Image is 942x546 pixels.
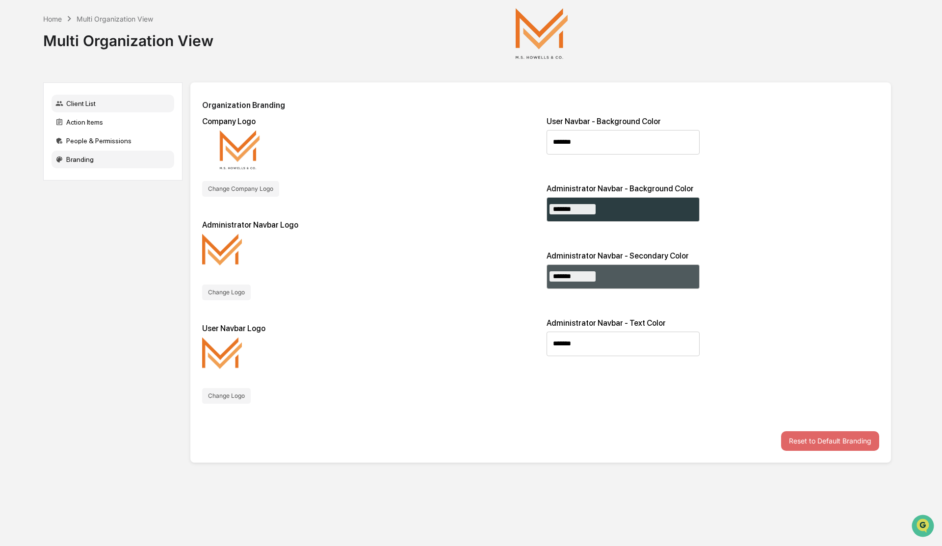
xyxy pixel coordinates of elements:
div: Company Logo [202,117,535,126]
img: Organization Logo [202,130,278,169]
div: 🖐️ [10,125,18,132]
div: Administrator Navbar Logo [202,220,535,230]
a: 🔎Data Lookup [6,138,66,156]
div: We're available if you need us! [33,85,124,93]
div: Multi Organization View [43,24,213,50]
img: 1746055101610-c473b297-6a78-478c-a979-82029cc54cd1 [10,75,27,93]
span: Data Lookup [20,142,62,152]
div: Administrator Navbar - Text Color [547,318,879,328]
p: How can we help? [10,21,179,36]
img: User Logo [202,337,242,376]
a: Powered byPylon [69,166,119,174]
button: Change Logo [202,285,251,300]
a: 🗄️Attestations [67,120,126,137]
a: 🖐️Preclearance [6,120,67,137]
div: Multi Organization View [77,15,153,23]
div: Administrator Navbar - Secondary Color [547,251,879,260]
img: Admin Logo [202,234,242,273]
input: Clear [26,45,162,55]
h2: Organization Branding [202,101,879,110]
button: Change Company Logo [202,181,279,197]
div: Home [43,15,62,23]
div: People & Permissions [52,132,174,150]
div: 🔎 [10,143,18,151]
span: Pylon [98,166,119,174]
button: Change Logo [202,388,251,404]
button: Start new chat [167,78,179,90]
div: Client List [52,95,174,112]
button: Reset to Default Branding [781,431,879,451]
div: 🗄️ [71,125,79,132]
div: Action Items [52,113,174,131]
div: Administrator Navbar - Background Color [547,184,879,193]
div: User Navbar Logo [202,324,535,333]
img: M.S. Howells & Co. [493,8,591,59]
span: Attestations [81,124,122,133]
div: Start new chat [33,75,161,85]
span: Preclearance [20,124,63,133]
iframe: Open customer support [911,514,937,540]
div: User Navbar - Background Color [547,117,879,126]
div: Branding [52,151,174,168]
